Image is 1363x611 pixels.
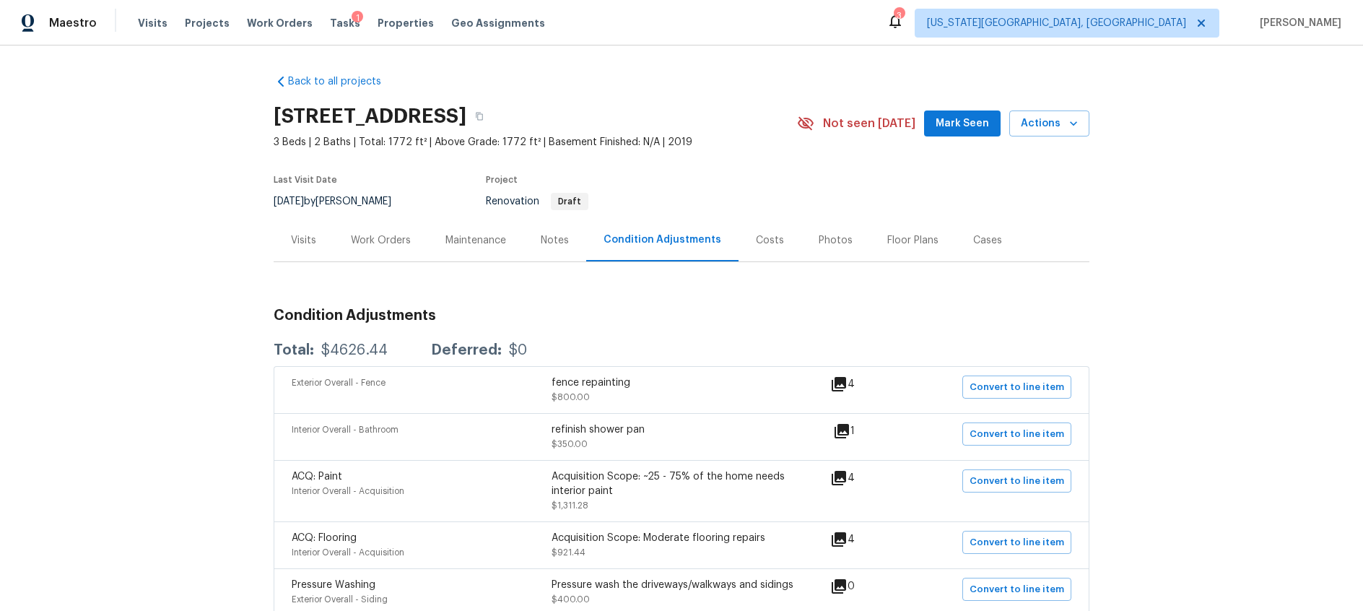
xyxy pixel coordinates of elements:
[970,473,1064,490] span: Convert to line item
[292,548,404,557] span: Interior Overall - Acquisition
[274,135,797,149] span: 3 Beds | 2 Baths | Total: 1772 ft² | Above Grade: 1772 ft² | Basement Finished: N/A | 2019
[552,422,811,437] div: refinish shower pan
[962,531,1071,554] button: Convert to line item
[330,18,360,28] span: Tasks
[552,469,811,498] div: Acquisition Scope: ~25 - 75% of the home needs interior paint
[552,376,811,390] div: fence repainting
[486,196,588,207] span: Renovation
[552,578,811,592] div: Pressure wash the driveways/walkways and sidings
[924,110,1001,137] button: Mark Seen
[445,233,506,248] div: Maintenance
[49,16,97,30] span: Maestro
[887,233,939,248] div: Floor Plans
[274,196,304,207] span: [DATE]
[352,11,363,25] div: 1
[936,115,989,133] span: Mark Seen
[552,197,587,206] span: Draft
[552,531,811,545] div: Acquisition Scope: Moderate flooring repairs
[274,308,1089,323] h3: Condition Adjustments
[830,469,901,487] div: 4
[292,378,386,387] span: Exterior Overall - Fence
[274,109,466,123] h2: [STREET_ADDRESS]
[1254,16,1341,30] span: [PERSON_NAME]
[552,501,588,510] span: $1,311.28
[378,16,434,30] span: Properties
[962,578,1071,601] button: Convert to line item
[823,116,915,131] span: Not seen [DATE]
[486,175,518,184] span: Project
[604,233,721,247] div: Condition Adjustments
[552,393,590,402] span: $800.00
[185,16,230,30] span: Projects
[431,343,502,357] div: Deferred:
[970,426,1064,443] span: Convert to line item
[451,16,545,30] span: Geo Assignments
[830,376,901,393] div: 4
[292,472,342,482] span: ACQ: Paint
[292,580,375,590] span: Pressure Washing
[552,440,588,448] span: $350.00
[138,16,167,30] span: Visits
[962,376,1071,399] button: Convert to line item
[973,233,1002,248] div: Cases
[509,343,527,357] div: $0
[833,422,901,440] div: 1
[292,425,399,434] span: Interior Overall - Bathroom
[351,233,411,248] div: Work Orders
[894,9,904,23] div: 3
[552,595,590,604] span: $400.00
[541,233,569,248] div: Notes
[830,578,901,595] div: 0
[819,233,853,248] div: Photos
[1009,110,1089,137] button: Actions
[756,233,784,248] div: Costs
[274,343,314,357] div: Total:
[1021,115,1078,133] span: Actions
[970,379,1064,396] span: Convert to line item
[274,193,409,210] div: by [PERSON_NAME]
[292,533,357,543] span: ACQ: Flooring
[552,548,585,557] span: $921.44
[292,487,404,495] span: Interior Overall - Acquisition
[970,581,1064,598] span: Convert to line item
[321,343,388,357] div: $4626.44
[247,16,313,30] span: Work Orders
[830,531,901,548] div: 4
[291,233,316,248] div: Visits
[962,422,1071,446] button: Convert to line item
[962,469,1071,493] button: Convert to line item
[970,534,1064,551] span: Convert to line item
[292,595,388,604] span: Exterior Overall - Siding
[927,16,1186,30] span: [US_STATE][GEOGRAPHIC_DATA], [GEOGRAPHIC_DATA]
[274,74,412,89] a: Back to all projects
[466,103,492,129] button: Copy Address
[274,175,337,184] span: Last Visit Date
